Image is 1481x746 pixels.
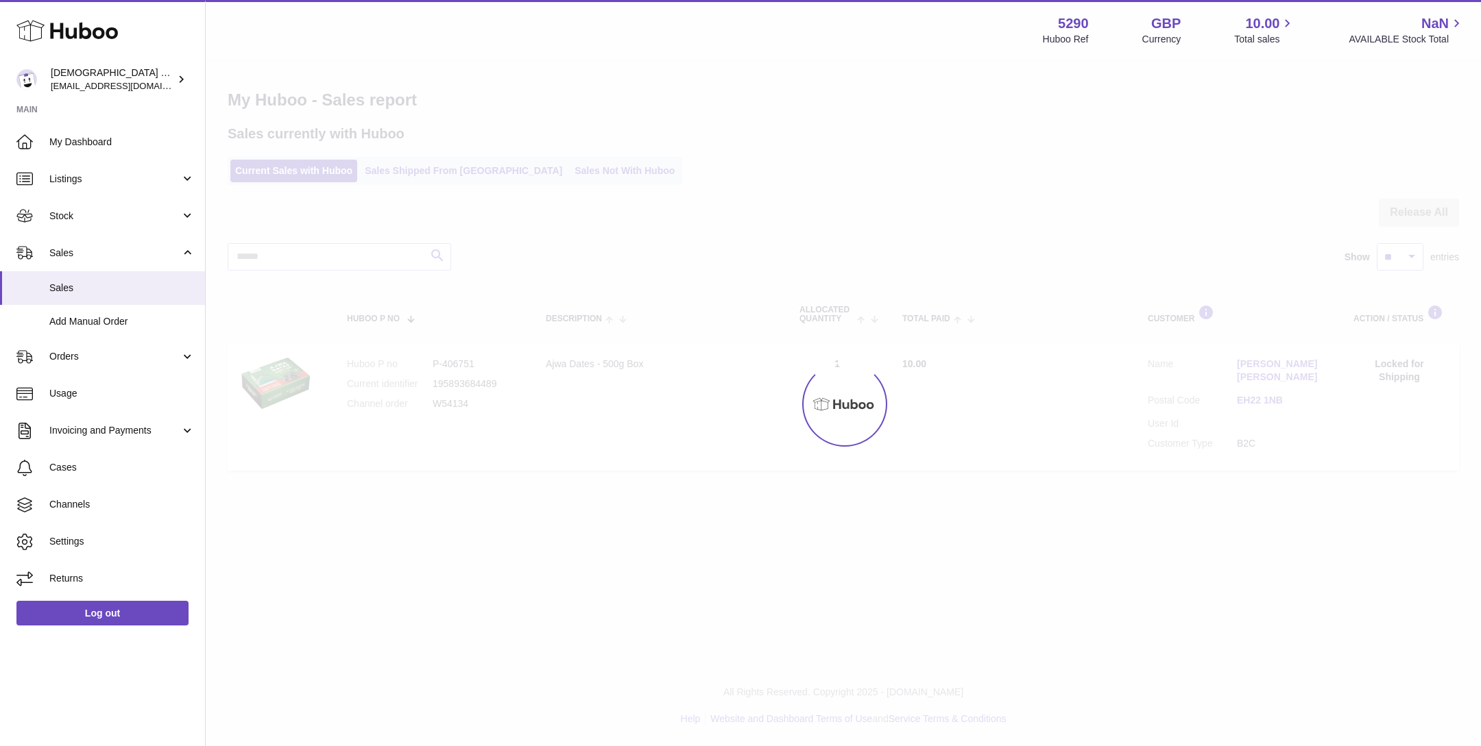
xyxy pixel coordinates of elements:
span: Listings [49,173,180,186]
span: AVAILABLE Stock Total [1349,33,1465,46]
span: Sales [49,247,180,260]
div: Currency [1142,33,1181,46]
span: Invoicing and Payments [49,424,180,437]
span: [EMAIL_ADDRESS][DOMAIN_NAME] [51,80,202,91]
a: Log out [16,601,189,625]
span: Channels [49,498,195,511]
span: My Dashboard [49,136,195,149]
a: NaN AVAILABLE Stock Total [1349,14,1465,46]
span: Settings [49,535,195,548]
span: Cases [49,461,195,474]
span: Returns [49,572,195,585]
span: Orders [49,350,180,363]
strong: GBP [1151,14,1181,33]
div: Huboo Ref [1043,33,1089,46]
div: [DEMOGRAPHIC_DATA] Charity [51,66,174,92]
strong: 5290 [1058,14,1089,33]
a: 10.00 Total sales [1234,14,1295,46]
span: Total sales [1234,33,1295,46]
span: Usage [49,387,195,400]
span: Sales [49,282,195,295]
img: info@muslimcharity.org.uk [16,69,37,90]
span: NaN [1421,14,1449,33]
span: 10.00 [1245,14,1279,33]
span: Add Manual Order [49,315,195,328]
span: Stock [49,210,180,223]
